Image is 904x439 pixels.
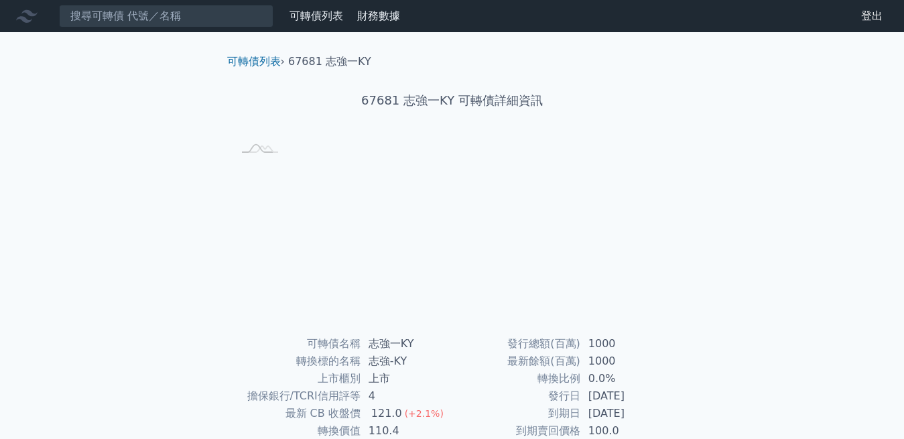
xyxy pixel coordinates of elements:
[452,370,580,387] td: 轉換比例
[216,91,688,110] h1: 67681 志強一KY 可轉債詳細資訊
[361,353,452,370] td: 志強-KY
[452,405,580,422] td: 到期日
[405,408,444,419] span: (+2.1%)
[288,54,371,70] li: 67681 志強一KY
[233,370,361,387] td: 上市櫃別
[452,353,580,370] td: 最新餘額(百萬)
[361,370,452,387] td: 上市
[850,5,893,27] a: 登出
[289,9,343,22] a: 可轉債列表
[580,405,672,422] td: [DATE]
[233,335,361,353] td: 可轉債名稱
[452,335,580,353] td: 發行總額(百萬)
[580,335,672,353] td: 1000
[580,370,672,387] td: 0.0%
[452,387,580,405] td: 發行日
[227,55,281,68] a: 可轉債列表
[361,335,452,353] td: 志強一KY
[580,353,672,370] td: 1000
[233,405,361,422] td: 最新 CB 收盤價
[357,9,400,22] a: 財務數據
[361,387,452,405] td: 4
[233,387,361,405] td: 擔保銀行/TCRI信用評等
[580,387,672,405] td: [DATE]
[233,353,361,370] td: 轉換標的名稱
[369,405,405,422] div: 121.0
[227,54,285,70] li: ›
[59,5,273,27] input: 搜尋可轉債 代號／名稱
